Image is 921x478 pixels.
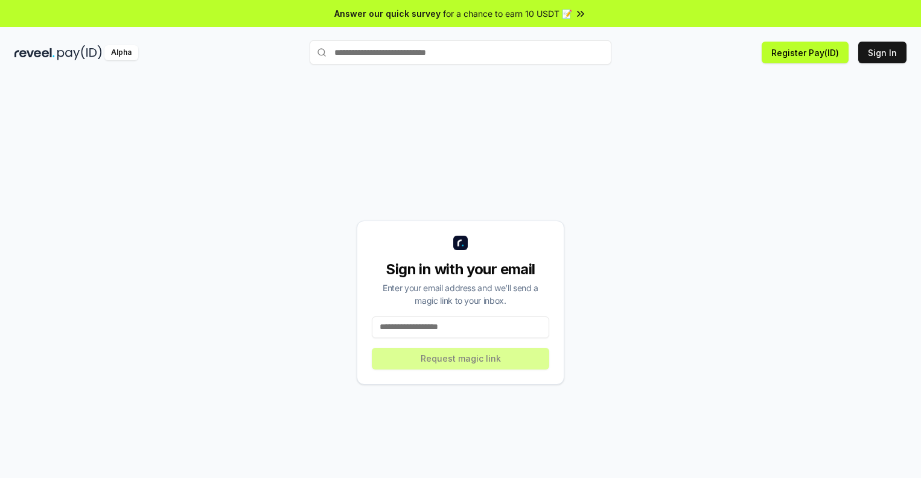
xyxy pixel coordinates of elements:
img: logo_small [453,236,468,250]
img: reveel_dark [14,45,55,60]
button: Register Pay(ID) [762,42,849,63]
img: pay_id [57,45,102,60]
button: Sign In [858,42,907,63]
div: Alpha [104,45,138,60]
div: Sign in with your email [372,260,549,279]
div: Enter your email address and we’ll send a magic link to your inbox. [372,281,549,307]
span: Answer our quick survey [334,7,441,20]
span: for a chance to earn 10 USDT 📝 [443,7,572,20]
